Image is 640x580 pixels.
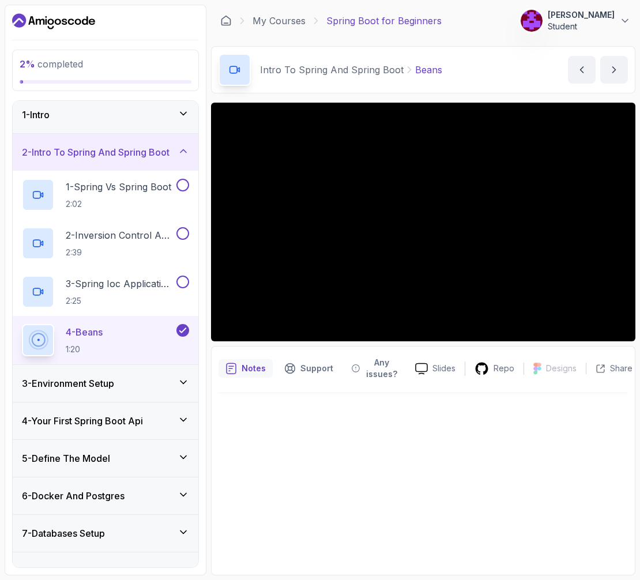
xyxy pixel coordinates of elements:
[546,363,577,374] p: Designs
[521,10,543,32] img: user profile image
[22,489,125,503] h3: 6 - Docker And Postgres
[22,526,105,540] h3: 7 - Databases Setup
[66,325,103,339] p: 4 - Beans
[22,108,50,122] h3: 1 - Intro
[548,9,615,21] p: [PERSON_NAME]
[13,402,198,439] button: 4-Your First Spring Boot Api
[22,564,100,578] h3: 8 - Spring Data Jpa
[66,180,171,194] p: 1 - Spring Vs Spring Boot
[22,376,114,390] h3: 3 - Environment Setup
[326,14,442,28] p: Spring Boot for Beginners
[586,363,633,374] button: Share
[66,344,103,355] p: 1:20
[66,247,174,258] p: 2:39
[415,63,442,77] p: Beans
[13,134,198,171] button: 2-Intro To Spring And Spring Boot
[66,295,174,307] p: 2:25
[520,9,631,32] button: user profile image[PERSON_NAME]Student
[22,414,143,428] h3: 4 - Your First Spring Boot Api
[600,56,628,84] button: next content
[22,227,189,259] button: 2-Inversion Control And Dependency Injection2:39
[260,63,404,77] p: Intro To Spring And Spring Boot
[220,15,232,27] a: Dashboard
[22,451,110,465] h3: 5 - Define The Model
[13,515,198,552] button: 7-Databases Setup
[66,198,171,210] p: 2:02
[548,21,615,32] p: Student
[432,363,455,374] p: Slides
[300,363,333,374] p: Support
[211,103,635,341] iframe: 5 - Beans
[465,361,524,376] a: Repo
[13,477,198,514] button: 6-Docker And Postgres
[494,363,514,374] p: Repo
[406,363,465,375] a: Slides
[22,324,189,356] button: 4-Beans1:20
[22,276,189,308] button: 3-Spring Ioc Application Context2:25
[20,58,35,70] span: 2 %
[253,14,306,28] a: My Courses
[277,353,340,383] button: Support button
[610,363,633,374] p: Share
[13,365,198,402] button: 3-Environment Setup
[20,58,83,70] span: completed
[66,277,174,291] p: 3 - Spring Ioc Application Context
[12,12,95,31] a: Dashboard
[219,353,273,383] button: notes button
[66,228,174,242] p: 2 - Inversion Control And Dependency Injection
[568,56,596,84] button: previous content
[345,353,406,383] button: Feedback button
[13,96,198,133] button: 1-Intro
[364,357,399,380] p: Any issues?
[22,179,189,211] button: 1-Spring Vs Spring Boot2:02
[242,363,266,374] p: Notes
[13,440,198,477] button: 5-Define The Model
[22,145,170,159] h3: 2 - Intro To Spring And Spring Boot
